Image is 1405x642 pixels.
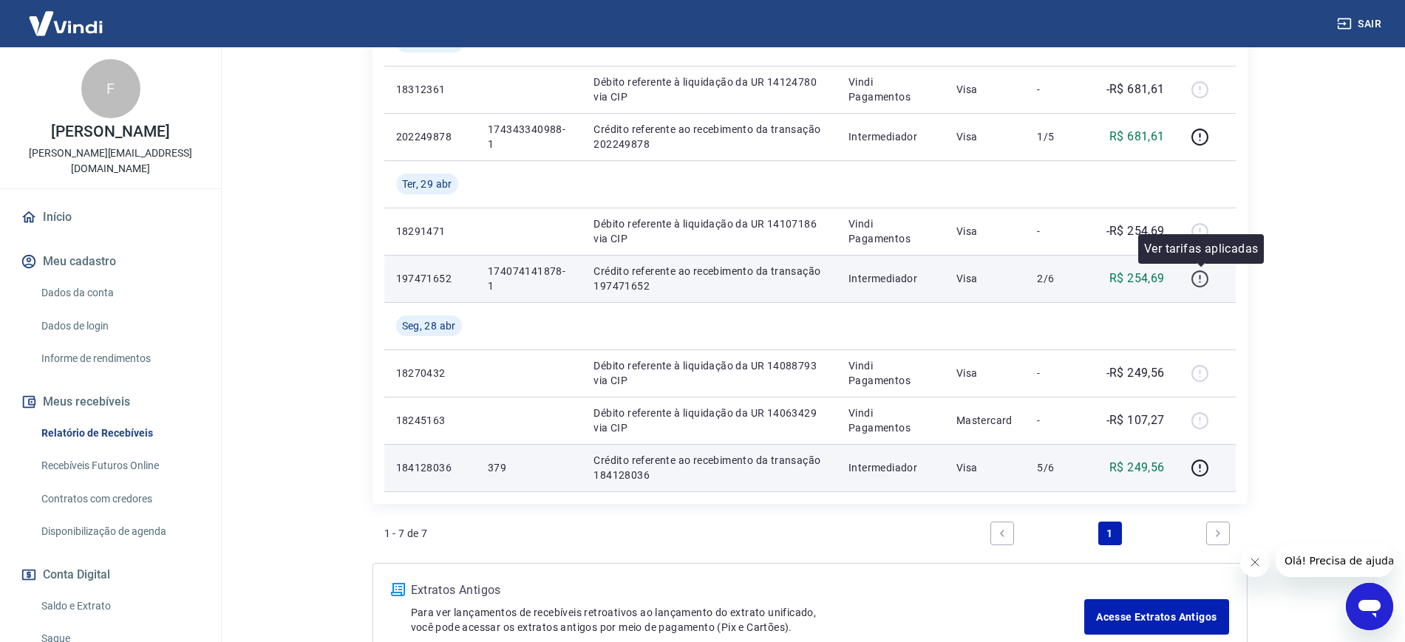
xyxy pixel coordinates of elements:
span: Ter, 29 abr [402,177,452,191]
ul: Pagination [984,516,1236,551]
p: - [1037,224,1081,239]
p: R$ 681,61 [1109,128,1165,146]
p: Débito referente à liquidação da UR 14107186 via CIP [593,216,825,246]
img: ícone [391,583,405,596]
p: Ver tarifas aplicadas [1144,240,1258,258]
p: 1/5 [1037,129,1081,144]
a: Previous page [990,522,1014,545]
p: 1 - 7 de 7 [384,526,428,541]
a: Início [18,201,203,233]
p: [PERSON_NAME] [51,124,169,140]
p: Visa [956,460,1014,475]
p: 202249878 [396,129,464,144]
p: Vindi Pagamentos [848,358,933,388]
a: Contratos com credores [35,484,203,514]
a: Relatório de Recebíveis [35,418,203,448]
iframe: Fechar mensagem [1240,547,1270,577]
p: 197471652 [396,271,464,286]
p: 18312361 [396,82,464,97]
a: Page 1 is your current page [1098,522,1122,545]
a: Recebíveis Futuros Online [35,451,203,481]
p: 184128036 [396,460,464,475]
a: Disponibilização de agenda [35,516,203,547]
p: Débito referente à liquidação da UR 14088793 via CIP [593,358,825,388]
p: 5/6 [1037,460,1081,475]
p: - [1037,366,1081,380]
div: F [81,59,140,118]
p: - [1037,413,1081,428]
p: Mastercard [956,413,1014,428]
p: Vindi Pagamentos [848,75,933,104]
p: Visa [956,271,1014,286]
p: 2/6 [1037,271,1081,286]
span: Olá! Precisa de ajuda? [9,10,124,22]
p: Visa [956,224,1014,239]
p: -R$ 681,61 [1106,81,1165,98]
p: Para ver lançamentos de recebíveis retroativos ao lançamento do extrato unificado, você pode aces... [411,605,1085,635]
a: Next page [1206,522,1230,545]
p: -R$ 254,69 [1106,222,1165,240]
img: Vindi [18,1,114,46]
p: Vindi Pagamentos [848,216,933,246]
p: Intermediador [848,129,933,144]
button: Conta Digital [18,559,203,591]
a: Dados de login [35,311,203,341]
p: Intermediador [848,271,933,286]
a: Saldo e Extrato [35,591,203,621]
p: Débito referente à liquidação da UR 14124780 via CIP [593,75,825,104]
p: Intermediador [848,460,933,475]
span: Seg, 28 abr [402,318,456,333]
p: -R$ 107,27 [1106,412,1165,429]
p: R$ 254,69 [1109,270,1165,287]
button: Meus recebíveis [18,386,203,418]
p: 174074141878-1 [488,264,571,293]
p: 18270432 [396,366,464,380]
p: Crédito referente ao recebimento da transação 184128036 [593,453,825,482]
button: Meu cadastro [18,245,203,278]
p: 174343340988-1 [488,122,571,151]
p: - [1037,82,1081,97]
p: Visa [956,129,1014,144]
p: Crédito referente ao recebimento da transação 197471652 [593,264,825,293]
p: Crédito referente ao recebimento da transação 202249878 [593,122,825,151]
iframe: Botão para abrir a janela de mensagens [1346,583,1393,630]
p: Visa [956,366,1014,380]
p: Débito referente à liquidação da UR 14063429 via CIP [593,406,825,435]
p: [PERSON_NAME][EMAIL_ADDRESS][DOMAIN_NAME] [12,146,209,177]
p: Visa [956,82,1014,97]
a: Dados da conta [35,278,203,308]
p: Vindi Pagamentos [848,406,933,435]
p: R$ 249,56 [1109,459,1165,477]
p: 379 [488,460,571,475]
p: 18291471 [396,224,464,239]
p: 18245163 [396,413,464,428]
a: Acesse Extratos Antigos [1084,599,1228,635]
a: Informe de rendimentos [35,344,203,374]
p: -R$ 249,56 [1106,364,1165,382]
button: Sair [1334,10,1387,38]
p: Extratos Antigos [411,581,1085,599]
iframe: Mensagem da empresa [1276,544,1393,577]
